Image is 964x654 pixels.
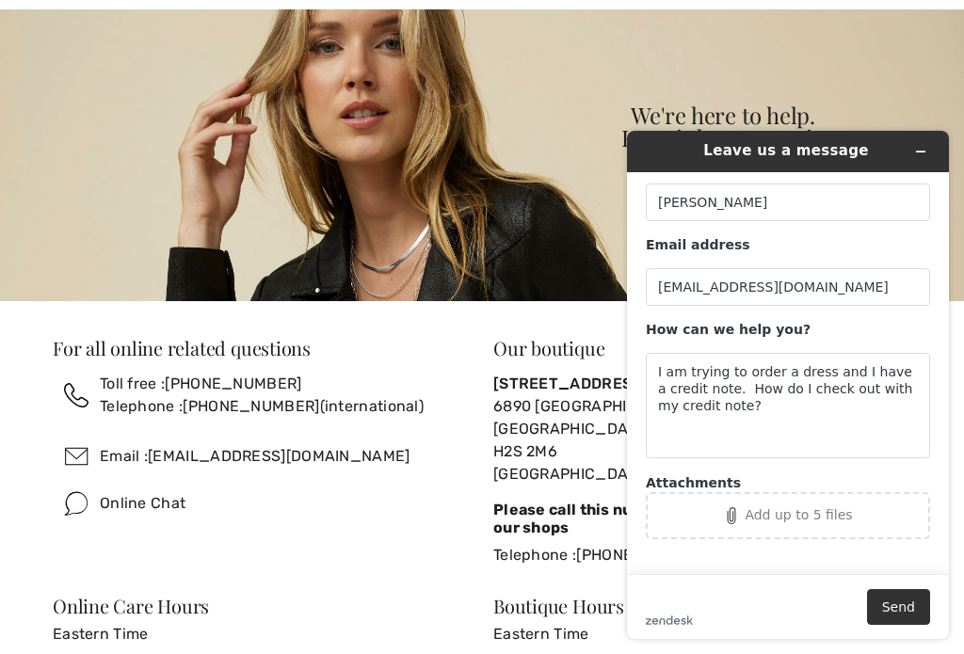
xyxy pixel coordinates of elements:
[53,623,471,646] p: Eastern Time
[576,546,713,564] a: [PHONE_NUMBER]
[53,339,471,358] div: For all online related questions
[493,501,911,536] div: Please call this number only if you wish to visit our shops
[482,104,964,171] h1: We're here to help. Here is how to get in touch with us.
[64,383,88,407] img: call
[493,373,911,395] div: [STREET_ADDRESS]
[165,375,301,392] a: [PHONE_NUMBER]
[43,13,82,30] span: Help
[148,447,410,465] a: [EMAIL_ADDRESS][DOMAIN_NAME]
[493,395,911,486] div: 6890 [GEOGRAPHIC_DATA][PERSON_NAME] [GEOGRAPHIC_DATA], [GEOGRAPHIC_DATA] H2S 2M6 [GEOGRAPHIC_DATA]
[493,597,911,615] div: Boutique Hours
[183,397,319,415] a: [PHONE_NUMBER]
[493,339,911,358] div: Our boutique
[53,433,100,480] img: email
[53,480,100,527] img: chat
[100,492,185,515] div: Online Chat
[612,116,964,654] iframe: Find more information here
[493,623,911,646] p: Eastern Time
[100,373,424,418] div: Toll free : Telephone : (international)
[100,445,410,468] div: Email :
[493,544,911,566] div: Telephone :
[53,597,471,615] div: Online Care Hours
